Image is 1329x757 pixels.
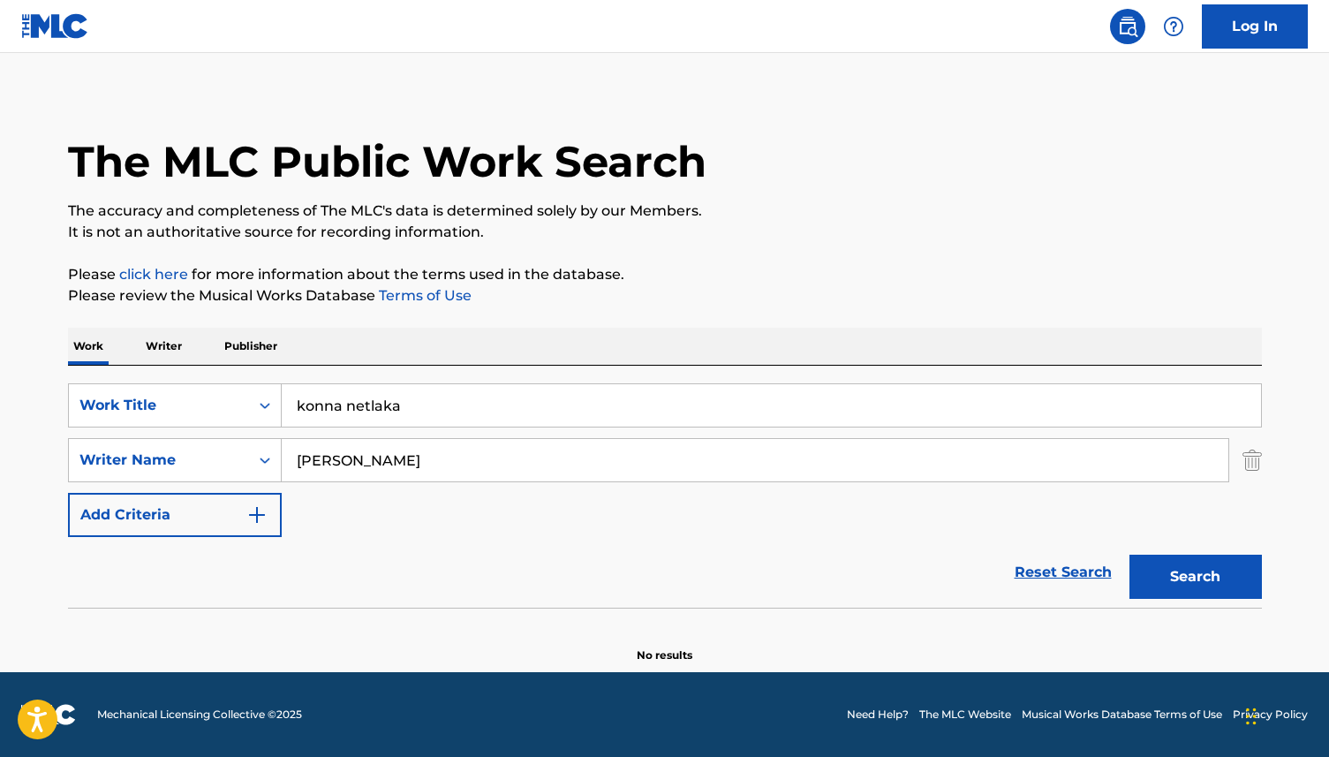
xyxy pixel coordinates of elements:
[246,504,268,526] img: 9d2ae6d4665cec9f34b9.svg
[219,328,283,365] p: Publisher
[1006,553,1121,592] a: Reset Search
[1246,690,1257,743] div: Drag
[1129,555,1262,599] button: Search
[21,704,76,725] img: logo
[847,707,909,723] a: Need Help?
[68,201,1262,222] p: The accuracy and completeness of The MLC's data is determined solely by our Members.
[375,287,472,304] a: Terms of Use
[140,328,187,365] p: Writer
[1117,16,1138,37] img: search
[1156,9,1191,44] div: Help
[1110,9,1145,44] a: Public Search
[1242,438,1262,482] img: Delete Criterion
[1233,707,1308,723] a: Privacy Policy
[1202,4,1308,49] a: Log In
[97,707,302,723] span: Mechanical Licensing Collective © 2025
[1241,672,1329,757] iframe: Chat Widget
[637,626,692,663] p: No results
[68,328,109,365] p: Work
[21,13,89,39] img: MLC Logo
[1163,16,1184,37] img: help
[1022,707,1222,723] a: Musical Works Database Terms of Use
[68,383,1262,608] form: Search Form
[68,135,706,188] h1: The MLC Public Work Search
[119,266,188,283] a: click here
[68,264,1262,285] p: Please for more information about the terms used in the database.
[68,222,1262,243] p: It is not an authoritative source for recording information.
[79,395,238,416] div: Work Title
[919,707,1011,723] a: The MLC Website
[79,450,238,471] div: Writer Name
[68,493,282,537] button: Add Criteria
[68,285,1262,307] p: Please review the Musical Works Database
